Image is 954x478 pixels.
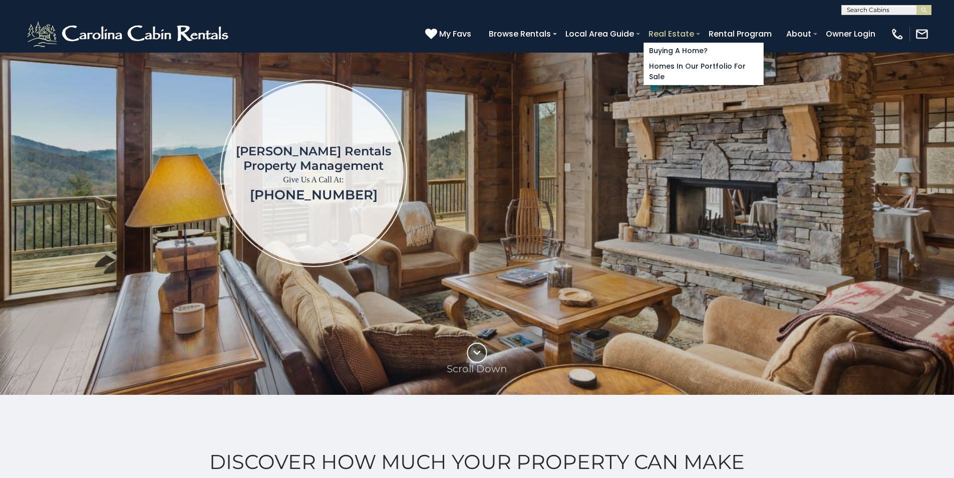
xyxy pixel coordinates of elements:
[704,25,777,43] a: Rental Program
[236,144,391,173] h1: [PERSON_NAME] Rentals Property Management
[781,25,816,43] a: About
[560,25,639,43] a: Local Area Guide
[915,27,929,41] img: mail-regular-white.png
[644,43,763,59] a: Buying A Home?
[890,27,904,41] img: phone-regular-white.png
[25,19,233,49] img: White-1-2.png
[447,363,507,375] p: Scroll Down
[250,187,378,203] a: [PHONE_NUMBER]
[644,25,699,43] a: Real Estate
[439,28,471,40] span: My Favs
[644,59,763,85] a: Homes in Our Portfolio For Sale
[236,173,391,187] p: Give Us A Call At:
[821,25,880,43] a: Owner Login
[25,450,929,473] h2: Discover How Much Your Property Can Make
[425,28,474,41] a: My Favs
[484,25,556,43] a: Browse Rentals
